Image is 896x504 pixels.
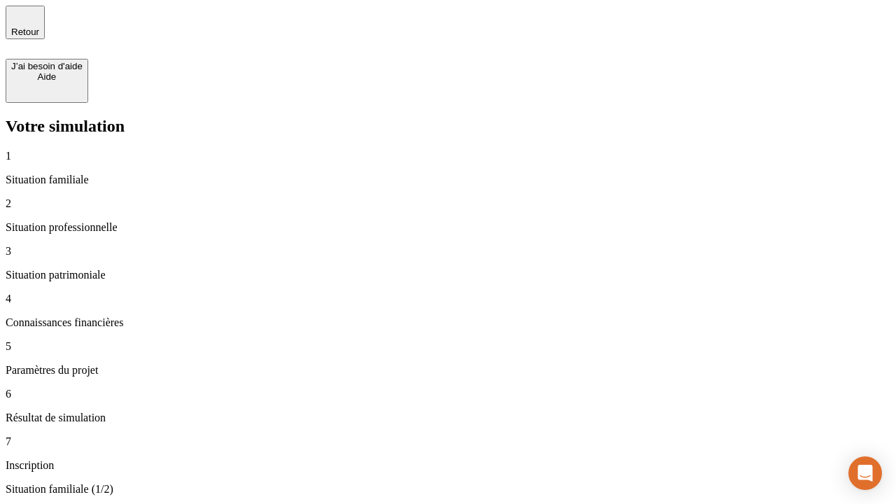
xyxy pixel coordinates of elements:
[11,61,83,71] div: J’ai besoin d'aide
[6,435,890,448] p: 7
[6,59,88,103] button: J’ai besoin d'aideAide
[6,197,890,210] p: 2
[6,316,890,329] p: Connaissances financières
[6,293,890,305] p: 4
[6,388,890,400] p: 6
[11,27,39,37] span: Retour
[6,221,890,234] p: Situation professionnelle
[6,269,890,281] p: Situation patrimoniale
[6,6,45,39] button: Retour
[6,117,890,136] h2: Votre simulation
[6,245,890,258] p: 3
[6,174,890,186] p: Situation familiale
[6,364,890,377] p: Paramètres du projet
[11,71,83,82] div: Aide
[6,483,890,496] p: Situation familiale (1/2)
[848,456,882,490] div: Open Intercom Messenger
[6,340,890,353] p: 5
[6,150,890,162] p: 1
[6,459,890,472] p: Inscription
[6,412,890,424] p: Résultat de simulation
